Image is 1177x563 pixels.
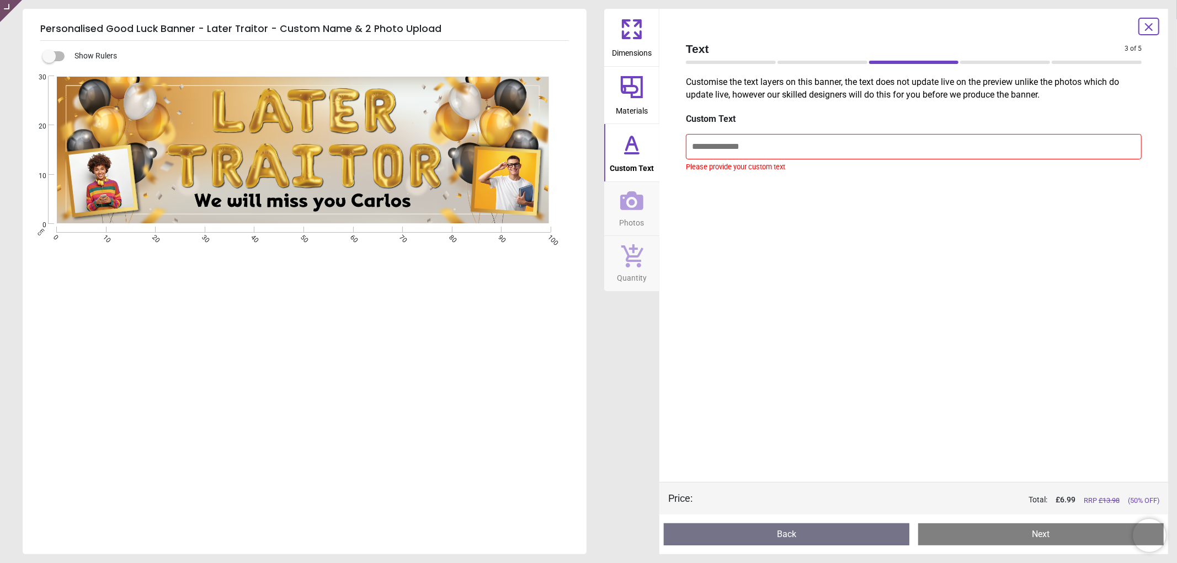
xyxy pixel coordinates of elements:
[1099,496,1120,505] span: £ 13.98
[447,233,454,240] span: 80
[25,171,46,181] span: 10
[604,182,659,236] button: Photos
[49,50,587,63] div: Show Rulers
[604,124,659,181] button: Custom Text
[25,221,46,230] span: 0
[25,122,46,131] span: 20
[51,233,58,240] span: 0
[101,233,108,240] span: 10
[36,227,46,237] span: cm
[616,100,648,117] span: Materials
[686,159,1142,172] span: Please provide your custom text
[1056,495,1075,506] span: £
[1133,519,1166,552] iframe: Brevo live chat
[664,523,909,545] button: Back
[40,18,569,41] h5: Personalised Good Luck Banner - Later Traitor - Custom Name & 2 Photo Upload
[604,67,659,124] button: Materials
[612,42,652,59] span: Dimensions
[610,158,654,174] span: Custom Text
[1128,496,1159,506] span: (50% OFF)
[200,233,207,240] span: 30
[397,233,404,240] span: 70
[686,113,1142,125] label: Custom Text
[496,233,503,240] span: 90
[918,523,1164,545] button: Next
[150,233,157,240] span: 20
[249,233,257,240] span: 40
[604,236,659,291] button: Quantity
[546,233,553,240] span: 100
[686,41,1125,57] span: Text
[1125,44,1142,53] span: 3 of 5
[25,73,46,82] span: 30
[604,9,659,66] button: Dimensions
[617,267,647,284] span: Quantity
[1084,496,1120,506] span: RRP
[299,233,306,240] span: 50
[668,491,693,505] div: Price :
[348,233,355,240] span: 60
[677,76,1151,101] p: Customise the text layers on this banner, the text does not update live on the preview unlike the...
[620,212,645,229] span: Photos
[1060,495,1075,504] span: 6.99
[709,495,1159,506] div: Total:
